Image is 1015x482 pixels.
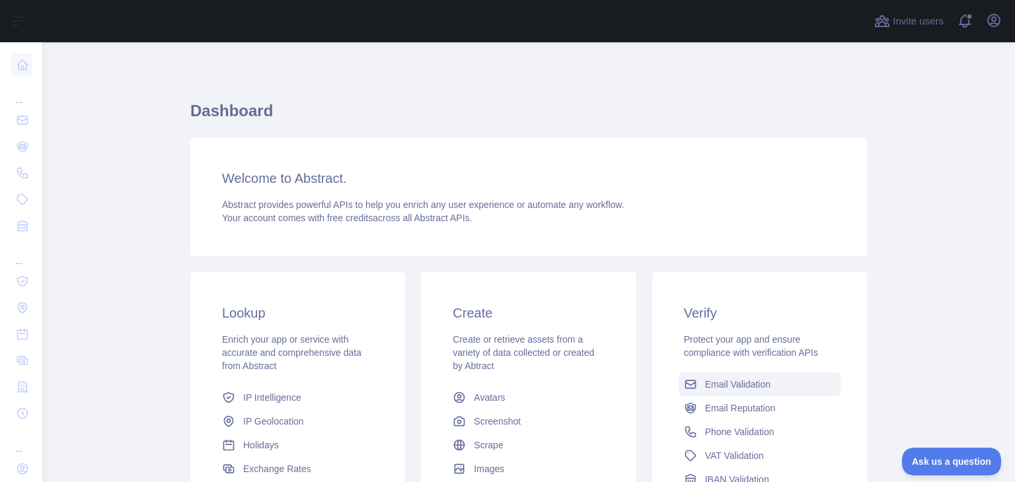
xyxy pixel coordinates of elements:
[447,386,609,409] a: Avatars
[243,462,311,475] span: Exchange Rates
[902,448,1002,475] iframe: Toggle Customer Support
[11,79,32,106] div: ...
[705,449,764,462] span: VAT Validation
[222,304,373,322] h3: Lookup
[11,428,32,454] div: ...
[217,433,379,457] a: Holidays
[327,213,373,223] span: free credits
[190,100,867,132] h1: Dashboard
[893,14,944,29] span: Invite users
[474,462,504,475] span: Images
[453,334,594,371] span: Create or retrieve assets from a variety of data collected or created by Abtract
[679,444,841,467] a: VAT Validation
[453,304,604,322] h3: Create
[447,457,609,481] a: Images
[872,11,946,32] button: Invite users
[222,199,624,210] span: Abstract provides powerful APIs to help you enrich any user experience or automate any workflow.
[243,438,279,452] span: Holidays
[679,396,841,420] a: Email Reputation
[217,386,379,409] a: IP Intelligence
[217,457,379,481] a: Exchange Rates
[684,334,818,358] span: Protect your app and ensure compliance with verification APIs
[243,391,301,404] span: IP Intelligence
[705,401,776,415] span: Email Reputation
[679,420,841,444] a: Phone Validation
[222,169,835,188] h3: Welcome to Abstract.
[705,378,771,391] span: Email Validation
[474,391,505,404] span: Avatars
[243,415,304,428] span: IP Geolocation
[447,409,609,433] a: Screenshot
[474,415,521,428] span: Screenshot
[474,438,503,452] span: Scrape
[705,425,774,438] span: Phone Validation
[217,409,379,433] a: IP Geolocation
[11,240,32,267] div: ...
[679,372,841,396] a: Email Validation
[447,433,609,457] a: Scrape
[222,213,472,223] span: Your account comes with across all Abstract APIs.
[684,304,835,322] h3: Verify
[222,334,361,371] span: Enrich your app or service with accurate and comprehensive data from Abstract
